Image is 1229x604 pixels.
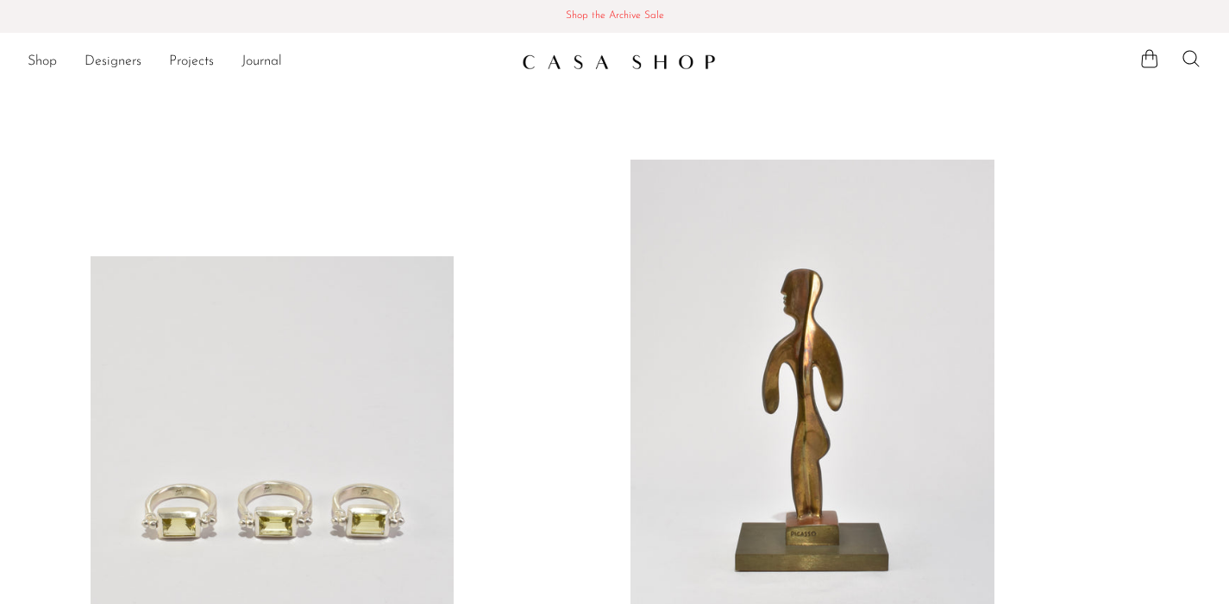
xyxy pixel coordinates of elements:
a: Projects [169,51,214,73]
span: Shop the Archive Sale [14,7,1215,26]
ul: NEW HEADER MENU [28,47,508,77]
nav: Desktop navigation [28,47,508,77]
a: Shop [28,51,57,73]
a: Journal [241,51,282,73]
a: Designers [85,51,141,73]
